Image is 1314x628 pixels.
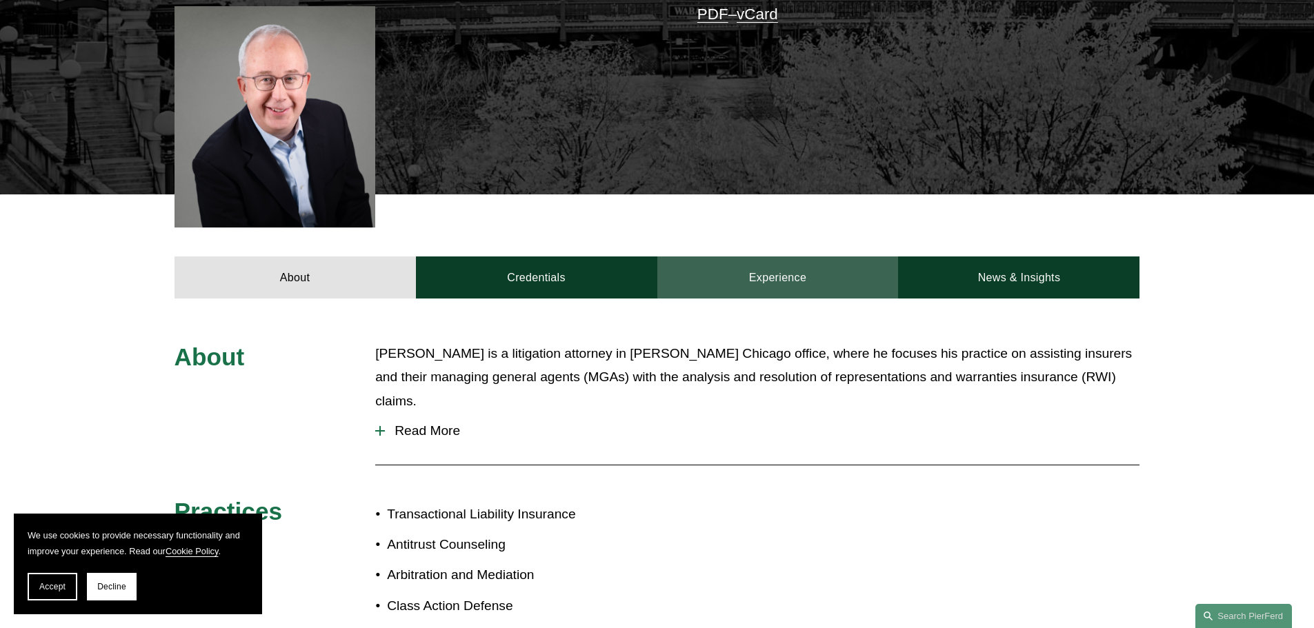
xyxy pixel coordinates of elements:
[39,582,66,591] span: Accept
[175,343,245,370] span: About
[387,503,657,527] p: Transactional Liability Insurance
[737,6,778,23] a: vCard
[28,527,248,559] p: We use cookies to provide necessary functionality and improve your experience. Read our .
[28,573,77,600] button: Accept
[375,413,1139,449] button: Read More
[387,533,657,557] p: Antitrust Counseling
[14,514,262,614] section: Cookie banner
[387,594,657,618] p: Class Action Defense
[657,256,899,298] a: Experience
[97,582,126,591] span: Decline
[385,423,1139,438] span: Read More
[87,573,137,600] button: Decline
[898,256,1139,298] a: News & Insights
[387,563,657,587] p: Arbitration and Mediation
[175,256,416,298] a: About
[166,546,219,556] a: Cookie Policy
[375,342,1139,414] p: [PERSON_NAME] is a litigation attorney in [PERSON_NAME] Chicago office, where he focuses his prac...
[1195,604,1292,628] a: Search this site
[416,256,657,298] a: Credentials
[175,498,283,525] span: Practices
[697,6,728,23] a: PDF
